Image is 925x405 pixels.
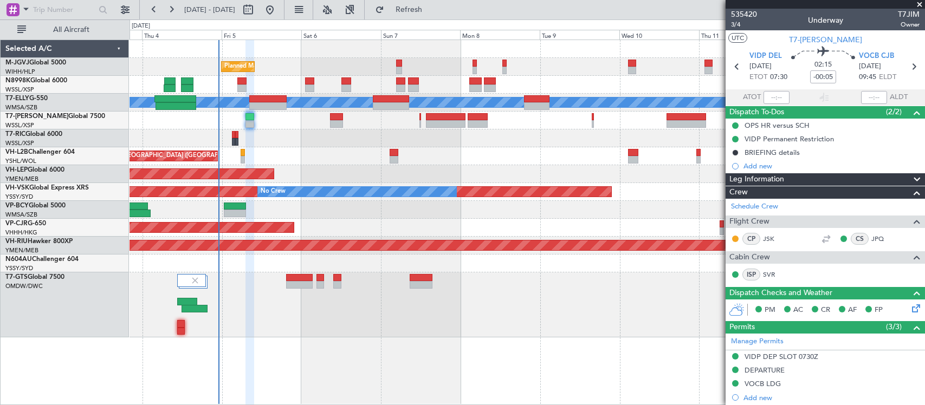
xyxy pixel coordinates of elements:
div: VOCB LDG [745,379,781,388]
span: 02:15 [814,60,832,70]
span: FP [875,305,883,316]
span: [DATE] [749,61,772,72]
span: Refresh [386,6,432,14]
div: Add new [743,161,920,171]
a: YSSY/SYD [5,193,33,201]
span: Owner [898,20,920,29]
span: VOCB CJB [859,51,894,62]
span: AC [793,305,803,316]
span: Crew [729,186,748,199]
span: N604AU [5,256,32,263]
a: VH-L2BChallenger 604 [5,149,75,155]
div: Tue 9 [540,30,619,40]
img: gray-close.svg [190,276,200,285]
span: [DATE] - [DATE] [184,5,235,15]
a: WSSL/XSP [5,139,34,147]
div: VIDP Permanent Restriction [745,134,834,143]
span: AF [848,305,857,316]
div: Sat 6 [301,30,381,40]
span: T7-RIC [5,131,25,138]
span: 07:30 [770,72,787,83]
div: Underway [808,15,843,26]
a: T7-RICGlobal 6000 [5,131,62,138]
span: VP-CJR [5,220,28,227]
span: 3/4 [731,20,757,29]
span: Dispatch To-Dos [729,106,784,119]
button: UTC [728,33,747,43]
span: Cabin Crew [729,251,770,264]
span: T7JIM [898,9,920,20]
div: [DATE] [132,22,150,31]
span: VP-BCY [5,203,29,209]
a: OMDW/DWC [5,282,43,290]
span: T7-GTS [5,274,28,280]
span: T7-[PERSON_NAME] [789,34,862,45]
span: VIDP DEL [749,51,782,62]
div: Add new [743,393,920,402]
button: All Aircraft [12,21,118,38]
input: Trip Number [33,2,95,18]
span: CR [821,305,830,316]
div: Fri 5 [222,30,301,40]
span: Flight Crew [729,215,769,228]
a: WMSA/SZB [5,103,37,112]
span: Leg Information [729,173,784,186]
div: CP [742,233,760,245]
a: T7-GTSGlobal 7500 [5,274,64,280]
span: ETOT [749,72,767,83]
span: N8998K [5,77,30,84]
span: 535420 [731,9,757,20]
a: WSSL/XSP [5,121,34,129]
a: SVR [763,270,787,279]
a: N604AUChallenger 604 [5,256,79,263]
a: Manage Permits [731,336,784,347]
span: PM [765,305,775,316]
div: OPS HR versus SCH [745,121,810,130]
a: YSHL/WOL [5,157,36,165]
a: YSSY/SYD [5,264,33,272]
div: Planned Maint [GEOGRAPHIC_DATA] (Seletar) [224,58,352,75]
a: WSSL/XSP [5,86,34,94]
a: YMEN/MEB [5,246,38,254]
a: YMEN/MEB [5,175,38,183]
a: VP-CJRG-650 [5,220,46,227]
a: Schedule Crew [731,201,778,212]
a: JPQ [871,234,896,244]
a: VH-RIUHawker 800XP [5,238,73,245]
a: N8998KGlobal 6000 [5,77,67,84]
a: WMSA/SZB [5,211,37,219]
span: [DATE] [859,61,881,72]
div: CS [851,233,869,245]
input: --:-- [764,91,790,104]
span: ALDT [890,92,908,103]
span: VH-L2B [5,149,28,155]
span: ELDT [879,72,896,83]
div: Thu 11 [699,30,779,40]
span: Dispatch Checks and Weather [729,287,832,299]
a: VH-VSKGlobal Express XRS [5,185,89,191]
a: VH-LEPGlobal 6000 [5,167,64,173]
a: VHHH/HKG [5,228,37,237]
div: VIDP DEP SLOT 0730Z [745,352,818,361]
span: T7-[PERSON_NAME] [5,113,68,120]
span: (3/3) [886,321,902,332]
span: 09:45 [859,72,876,83]
div: Thu 4 [142,30,222,40]
span: VH-RIU [5,238,28,245]
a: WIHH/HLP [5,68,35,76]
span: All Aircraft [28,26,114,34]
a: M-JGVJGlobal 5000 [5,60,66,66]
span: M-JGVJ [5,60,29,66]
div: Wed 10 [619,30,699,40]
a: T7-[PERSON_NAME]Global 7500 [5,113,105,120]
span: VH-VSK [5,185,29,191]
a: T7-ELLYG-550 [5,95,48,102]
div: Unplanned Maint [GEOGRAPHIC_DATA] ([GEOGRAPHIC_DATA]) [72,148,250,164]
div: DEPARTURE [745,365,785,375]
div: Mon 8 [460,30,540,40]
span: ATOT [743,92,761,103]
button: Refresh [370,1,435,18]
a: VP-BCYGlobal 5000 [5,203,66,209]
span: Permits [729,321,755,334]
span: (2/2) [886,106,902,117]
